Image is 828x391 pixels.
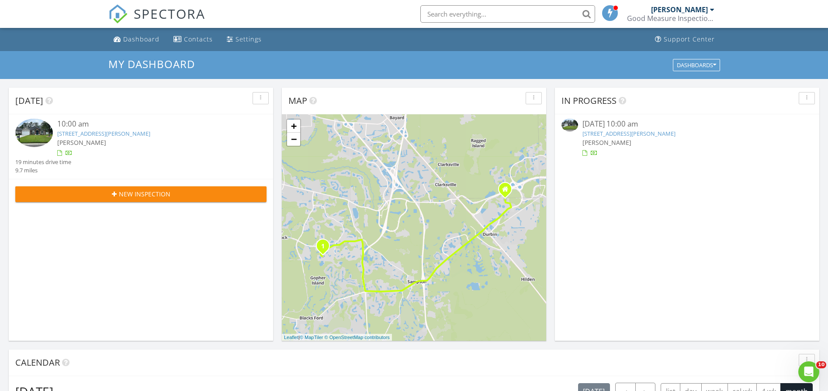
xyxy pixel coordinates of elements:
[798,361,819,382] iframe: Intercom live chat
[15,119,267,175] a: 10:00 am [STREET_ADDRESS][PERSON_NAME] [PERSON_NAME] 19 minutes drive time 9.7 miles
[15,119,53,147] img: 9330537%2Fcover_photos%2FGtfuRFRWA51DVQ7WbRoP%2Fsmall.9330537-1756404908120
[15,186,267,202] button: New Inspection
[15,95,43,106] span: [DATE]
[282,334,392,341] div: |
[57,130,150,137] a: [STREET_ADDRESS][PERSON_NAME]
[57,119,246,130] div: 10:00 am
[287,120,300,133] a: Zoom in
[123,35,159,43] div: Dashboard
[677,62,716,68] div: Dashboards
[287,133,300,146] a: Zoom out
[505,189,510,194] div: 147 Spring Park Ave, Ponte Vedra Florida 32081
[673,59,720,71] button: Dashboards
[582,119,792,130] div: [DATE] 10:00 am
[15,158,71,166] div: 19 minutes drive time
[223,31,265,48] a: Settings
[321,244,325,250] i: 1
[108,12,205,30] a: SPECTORA
[236,35,262,43] div: Settings
[57,138,106,147] span: [PERSON_NAME]
[323,246,328,251] div: 105 Weathered Oak Ct, SAINT JOHNS, FL 32259
[184,35,213,43] div: Contacts
[561,119,578,131] img: 9330537%2Fcover_photos%2FGtfuRFRWA51DVQ7WbRoP%2Fsmall.9330537-1756404908120
[15,166,71,175] div: 9.7 miles
[108,57,195,71] span: My Dashboard
[561,95,617,106] span: In Progress
[134,4,205,23] span: SPECTORA
[110,31,163,48] a: Dashboard
[300,335,323,340] a: © MapTiler
[582,138,631,147] span: [PERSON_NAME]
[561,119,813,158] a: [DATE] 10:00 am [STREET_ADDRESS][PERSON_NAME] [PERSON_NAME]
[170,31,216,48] a: Contacts
[284,335,298,340] a: Leaflet
[288,95,307,106] span: Map
[15,357,60,368] span: Calendar
[108,4,128,24] img: The Best Home Inspection Software - Spectora
[582,130,676,137] a: [STREET_ADDRESS][PERSON_NAME]
[651,31,718,48] a: Support Center
[664,35,715,43] div: Support Center
[119,189,170,199] span: New Inspection
[627,14,714,23] div: Good Measure Inspections, LLC
[816,361,826,368] span: 10
[325,335,390,340] a: © OpenStreetMap contributors
[420,5,595,23] input: Search everything...
[651,5,708,14] div: [PERSON_NAME]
